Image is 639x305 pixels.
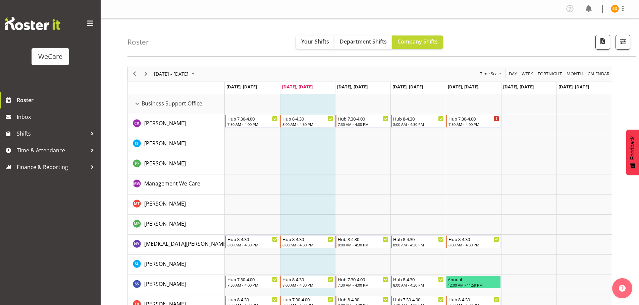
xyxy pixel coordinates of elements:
[338,242,388,247] div: 8:00 AM - 4:30 PM
[446,235,501,248] div: Nikita Yates"s event - Hub 8-4.30 Begin From Friday, October 10, 2025 at 8:00:00 AM GMT+13:00 End...
[282,122,333,127] div: 8:00 AM - 4:30 PM
[282,115,333,122] div: Hub 8-4.30
[227,115,278,122] div: Hub 7.30-4.00
[566,70,584,78] span: Month
[391,235,445,248] div: Nikita Yates"s event - Hub 8-4.30 Begin From Thursday, October 9, 2025 at 8:00:00 AM GMT+13:00 En...
[393,122,444,127] div: 8:00 AM - 4:30 PM
[619,285,626,292] img: help-xxl-2.png
[144,139,186,147] a: [PERSON_NAME]
[393,276,444,283] div: Hub 8-4.30
[338,282,388,288] div: 7:30 AM - 4:00 PM
[128,275,225,295] td: Savita Savita resource
[611,5,619,13] img: sanjita-gurung11279.jpg
[334,35,392,49] button: Department Shifts
[144,200,186,208] a: [PERSON_NAME]
[129,67,140,81] div: previous period
[144,119,186,127] a: [PERSON_NAME]
[393,115,444,122] div: Hub 8-4.30
[393,282,444,288] div: 8:00 AM - 4:30 PM
[448,282,499,288] div: 12:00 AM - 11:59 PM
[392,35,443,49] button: Company Shifts
[626,130,639,175] button: Feedback - Show survey
[227,282,278,288] div: 7:30 AM - 4:00 PM
[17,162,87,172] span: Finance & Reporting
[17,112,97,122] span: Inbox
[392,84,423,90] span: [DATE], [DATE]
[595,35,610,50] button: Download a PDF of the roster according to the set date range.
[144,280,186,288] span: [PERSON_NAME]
[140,67,152,81] div: next period
[153,70,198,78] button: October 2025
[144,240,228,248] a: [MEDICAL_DATA][PERSON_NAME]
[227,122,278,127] div: 7:30 AM - 4:00 PM
[393,236,444,242] div: Hub 8-4.30
[128,215,225,235] td: Millie Pumphrey resource
[128,255,225,275] td: Sarah Lamont resource
[446,115,501,128] div: Chloe Kim"s event - Hub 7.30-4.00 Begin From Friday, October 10, 2025 at 7:30:00 AM GMT+13:00 End...
[397,38,438,45] span: Company Shifts
[144,160,186,167] span: [PERSON_NAME]
[144,280,186,288] a: [PERSON_NAME]
[566,70,584,78] button: Timeline Month
[521,70,534,78] button: Timeline Week
[128,174,225,195] td: Management We Care resource
[338,296,388,303] div: Hub 8-4.30
[335,235,390,248] div: Nikita Yates"s event - Hub 8-4.30 Begin From Wednesday, October 8, 2025 at 8:00:00 AM GMT+13:00 E...
[128,114,225,134] td: Chloe Kim resource
[144,260,186,268] a: [PERSON_NAME]
[225,235,280,248] div: Nikita Yates"s event - Hub 8-4.30 Begin From Monday, October 6, 2025 at 8:00:00 AM GMT+13:00 Ends...
[391,276,445,288] div: Savita Savita"s event - Hub 8-4.30 Begin From Thursday, October 9, 2025 at 8:00:00 AM GMT+13:00 E...
[503,84,534,90] span: [DATE], [DATE]
[448,236,499,242] div: Hub 8-4.30
[142,99,202,107] span: Business Support Office
[630,136,636,160] span: Feedback
[144,180,200,187] span: Management We Care
[227,242,278,247] div: 8:00 AM - 4:30 PM
[128,134,225,154] td: Isabel Simcox resource
[391,115,445,128] div: Chloe Kim"s event - Hub 8-4.30 Begin From Thursday, October 9, 2025 at 8:00:00 AM GMT+13:00 Ends ...
[393,242,444,247] div: 8:00 AM - 4:30 PM
[153,70,189,78] span: [DATE] - [DATE]
[537,70,563,78] span: Fortnight
[227,296,278,303] div: Hub 8-4.30
[448,276,499,283] div: Annual
[152,67,199,81] div: October 06 - 12, 2025
[128,235,225,255] td: Nikita Yates resource
[616,35,630,50] button: Filter Shifts
[282,236,333,242] div: Hub 8-4.30
[38,52,62,62] div: WeCare
[587,70,611,78] button: Month
[338,276,388,283] div: Hub 7.30-4.00
[280,276,335,288] div: Savita Savita"s event - Hub 8-4.30 Begin From Tuesday, October 7, 2025 at 8:00:00 AM GMT+13:00 En...
[282,282,333,288] div: 8:00 AM - 4:30 PM
[128,154,225,174] td: Janine Grundler resource
[448,122,499,127] div: 7:30 AM - 4:00 PM
[282,84,313,90] span: [DATE], [DATE]
[227,236,278,242] div: Hub 8-4.30
[144,140,186,147] span: [PERSON_NAME]
[128,195,225,215] td: Michelle Thomas resource
[144,120,186,127] span: [PERSON_NAME]
[337,84,368,90] span: [DATE], [DATE]
[301,38,329,45] span: Your Shifts
[508,70,518,78] span: Day
[17,95,97,105] span: Roster
[338,122,388,127] div: 7:30 AM - 4:00 PM
[17,145,87,155] span: Time & Attendance
[144,179,200,187] a: Management We Care
[296,35,334,49] button: Your Shifts
[280,235,335,248] div: Nikita Yates"s event - Hub 8-4.30 Begin From Tuesday, October 7, 2025 at 8:00:00 AM GMT+13:00 End...
[144,220,186,228] a: [PERSON_NAME]
[142,70,151,78] button: Next
[448,296,499,303] div: Hub 8-4.30
[280,115,335,128] div: Chloe Kim"s event - Hub 8-4.30 Begin From Tuesday, October 7, 2025 at 8:00:00 AM GMT+13:00 Ends A...
[448,115,499,122] div: Hub 7.30-4.00
[225,276,280,288] div: Savita Savita"s event - Hub 7.30-4.00 Begin From Monday, October 6, 2025 at 7:30:00 AM GMT+13:00 ...
[479,70,501,78] span: Time Scale
[282,296,333,303] div: Hub 7.30-4.00
[508,70,518,78] button: Timeline Day
[130,70,139,78] button: Previous
[521,70,534,78] span: Week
